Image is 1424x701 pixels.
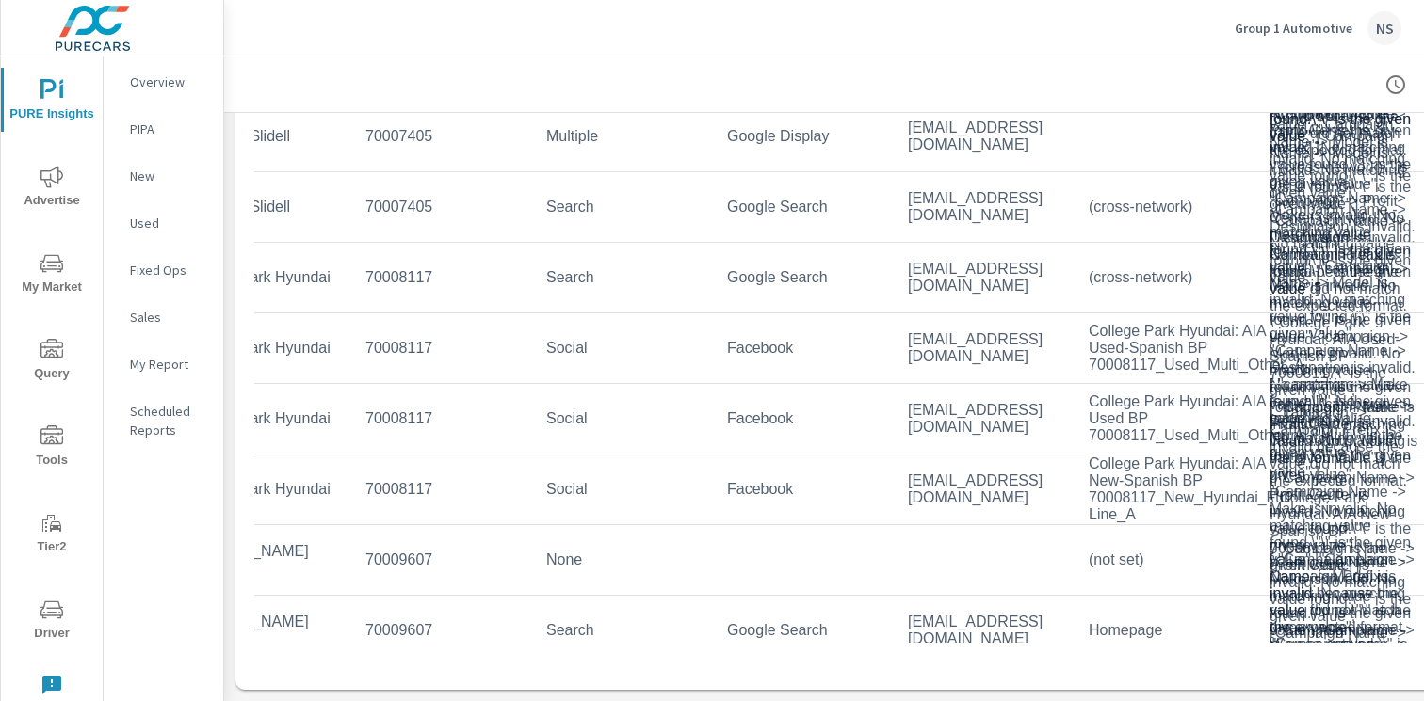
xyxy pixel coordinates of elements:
[531,607,712,654] td: Search
[1074,607,1254,654] td: Homepage
[350,325,531,372] td: 70008117
[7,339,97,385] span: Query
[712,113,893,160] td: Google Display
[170,528,350,592] td: [PERSON_NAME] Honda
[170,466,350,513] td: College Park Hyundai
[350,466,531,513] td: 70008117
[104,209,223,237] div: Used
[130,261,208,279] p: Fixed Ops
[893,175,1074,239] td: [EMAIL_ADDRESS][DOMAIN_NAME]
[893,457,1074,521] td: [EMAIL_ADDRESS][DOMAIN_NAME]
[350,183,531,231] td: 70007405
[1074,308,1254,389] td: College Park Hyundai: AIA Used-Spanish BP 70008117_Used_Multi_Other_A
[104,350,223,378] div: My Report
[7,166,97,212] span: Advertise
[350,254,531,301] td: 70008117
[712,607,893,654] td: Google Search
[531,113,712,160] td: Multiple
[130,402,208,439] p: Scheduled Reports
[7,425,97,471] span: Tools
[130,308,208,327] p: Sales
[170,113,350,160] td: Honda of Slidell
[350,607,531,654] td: 70009607
[1367,11,1401,45] div: NS
[7,79,97,125] span: PURE Insights
[170,598,350,662] td: [PERSON_NAME] Honda
[531,254,712,301] td: Search
[712,325,893,372] td: Facebook
[130,119,208,138] p: PIPA
[712,395,893,442] td: Facebook
[104,115,223,143] div: PIPA
[531,395,712,442] td: Social
[893,387,1074,451] td: [EMAIL_ADDRESS][DOMAIN_NAME]
[350,395,531,442] td: 70008117
[712,254,893,301] td: Google Search
[130,72,208,91] p: Overview
[104,68,223,96] div: Overview
[531,183,712,231] td: Search
[7,252,97,298] span: My Market
[104,303,223,331] div: Sales
[130,167,208,185] p: New
[1074,536,1254,583] td: (not set)
[531,466,712,513] td: Social
[1074,254,1254,301] td: (cross-network)
[130,214,208,232] p: Used
[1074,183,1254,231] td: (cross-network)
[104,256,223,284] div: Fixed Ops
[893,104,1074,168] td: [EMAIL_ADDRESS][DOMAIN_NAME]
[130,355,208,374] p: My Report
[7,512,97,558] span: Tier2
[1074,378,1254,459] td: College Park Hyundai: AIA Used BP 70008117_Used_Multi_Other_A
[7,598,97,645] span: Driver
[531,325,712,372] td: Social
[104,162,223,190] div: New
[350,536,531,583] td: 70009607
[712,466,893,513] td: Facebook
[712,183,893,231] td: Google Search
[1074,440,1254,538] td: College Park Hyundai: AIA New-Spanish BP 70008117_New_Hyundai_Full Line_A
[531,536,712,583] td: None
[104,397,223,444] div: Scheduled Reports
[170,254,350,301] td: College Park Hyundai
[893,598,1074,662] td: [EMAIL_ADDRESS][DOMAIN_NAME]
[350,113,531,160] td: 70007405
[170,395,350,442] td: College Park Hyundai
[170,183,350,231] td: Honda of Slidell
[1235,20,1352,37] p: Group 1 Automotive
[893,246,1074,310] td: [EMAIL_ADDRESS][DOMAIN_NAME]
[893,316,1074,380] td: [EMAIL_ADDRESS][DOMAIN_NAME]
[170,325,350,372] td: College Park Hyundai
